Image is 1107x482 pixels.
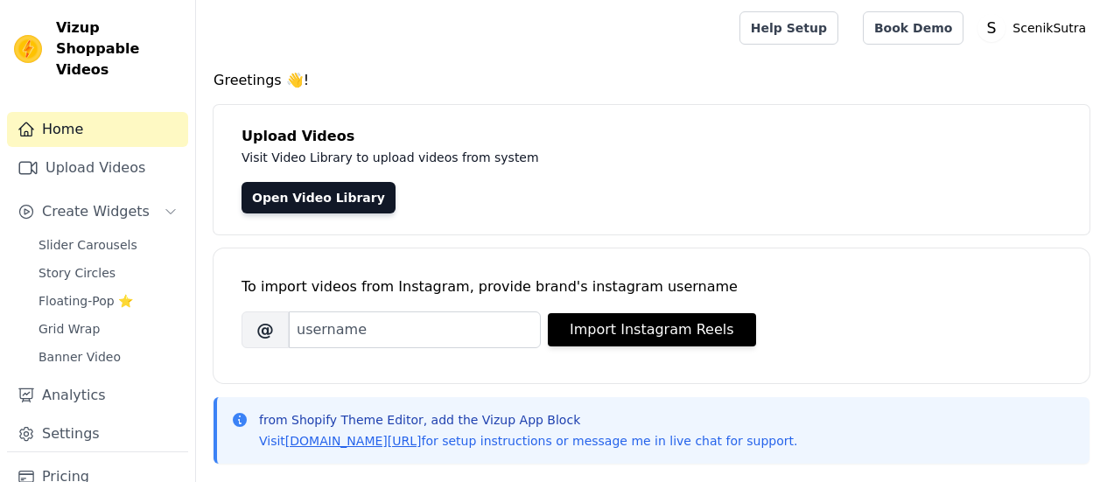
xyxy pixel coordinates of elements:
[28,317,188,341] a: Grid Wrap
[242,126,1061,147] h4: Upload Videos
[548,313,756,346] button: Import Instagram Reels
[39,292,133,310] span: Floating-Pop ⭐
[1005,12,1093,44] p: ScenikSutra
[259,432,797,450] p: Visit for setup instructions or message me in live chat for support.
[739,11,838,45] a: Help Setup
[28,345,188,369] a: Banner Video
[28,233,188,257] a: Slider Carousels
[977,12,1093,44] button: S ScenikSutra
[28,261,188,285] a: Story Circles
[289,311,541,348] input: username
[7,378,188,413] a: Analytics
[39,348,121,366] span: Banner Video
[242,147,1026,168] p: Visit Video Library to upload videos from system
[242,182,396,213] a: Open Video Library
[863,11,963,45] a: Book Demo
[7,112,188,147] a: Home
[7,150,188,185] a: Upload Videos
[7,194,188,229] button: Create Widgets
[39,264,116,282] span: Story Circles
[259,411,797,429] p: from Shopify Theme Editor, add the Vizup App Block
[242,311,289,348] span: @
[14,35,42,63] img: Vizup
[214,70,1089,91] h4: Greetings 👋!
[56,17,181,80] span: Vizup Shoppable Videos
[987,19,997,37] text: S
[7,416,188,451] a: Settings
[42,201,150,222] span: Create Widgets
[285,434,422,448] a: [DOMAIN_NAME][URL]
[39,320,100,338] span: Grid Wrap
[39,236,137,254] span: Slider Carousels
[28,289,188,313] a: Floating-Pop ⭐
[242,276,1061,297] div: To import videos from Instagram, provide brand's instagram username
